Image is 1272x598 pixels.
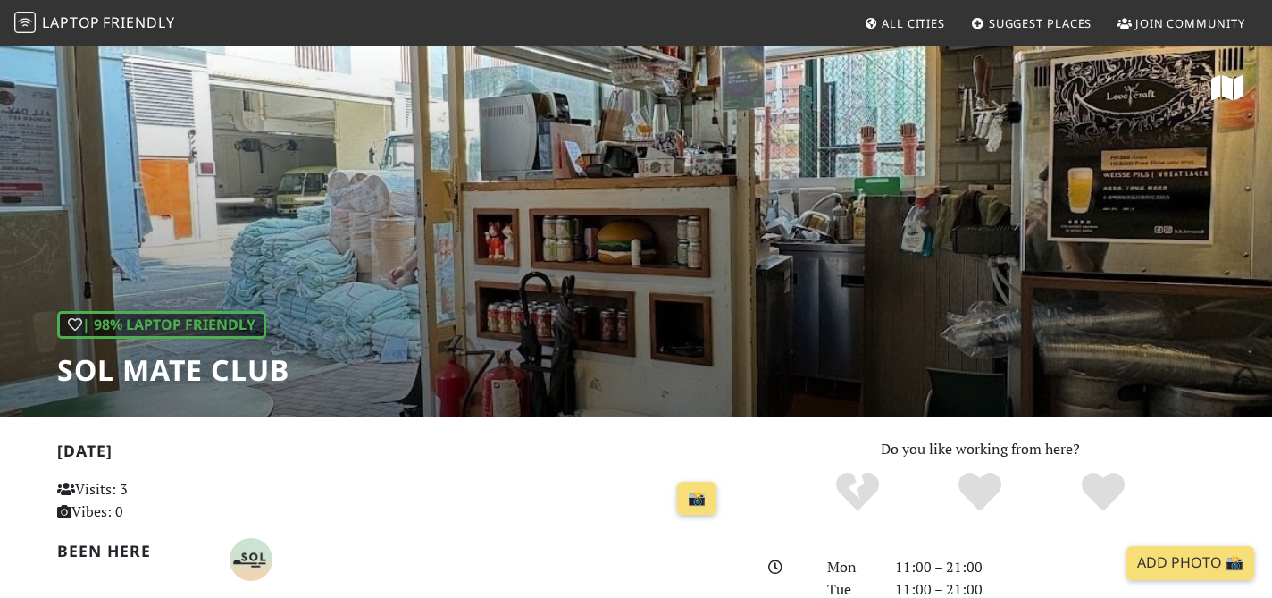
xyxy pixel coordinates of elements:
[1135,15,1245,31] span: Join Community
[816,556,884,579] div: Mon
[918,470,1042,515] div: Yes
[42,13,100,32] span: Laptop
[677,482,716,516] a: 📸
[57,353,289,387] h1: SOL Mate Club
[857,7,952,39] a: All Cities
[57,311,266,340] div: | 98% Laptop Friendly
[230,548,272,568] span: Sol Committee
[745,438,1215,461] p: Do you like working from here?
[964,7,1100,39] a: Suggest Places
[14,12,36,33] img: LaptopFriendly
[57,442,724,467] h2: [DATE]
[1110,7,1252,39] a: Join Community
[882,15,945,31] span: All Cities
[989,15,1092,31] span: Suggest Places
[1126,546,1254,580] a: Add Photo 📸
[796,470,919,515] div: No
[57,542,208,560] h2: Been here
[884,556,1226,579] div: 11:00 – 21:00
[14,8,175,39] a: LaptopFriendly LaptopFriendly
[103,13,174,32] span: Friendly
[230,538,272,581] img: 4818-sol.jpg
[1042,470,1165,515] div: Definitely!
[57,478,265,524] p: Visits: 3 Vibes: 0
